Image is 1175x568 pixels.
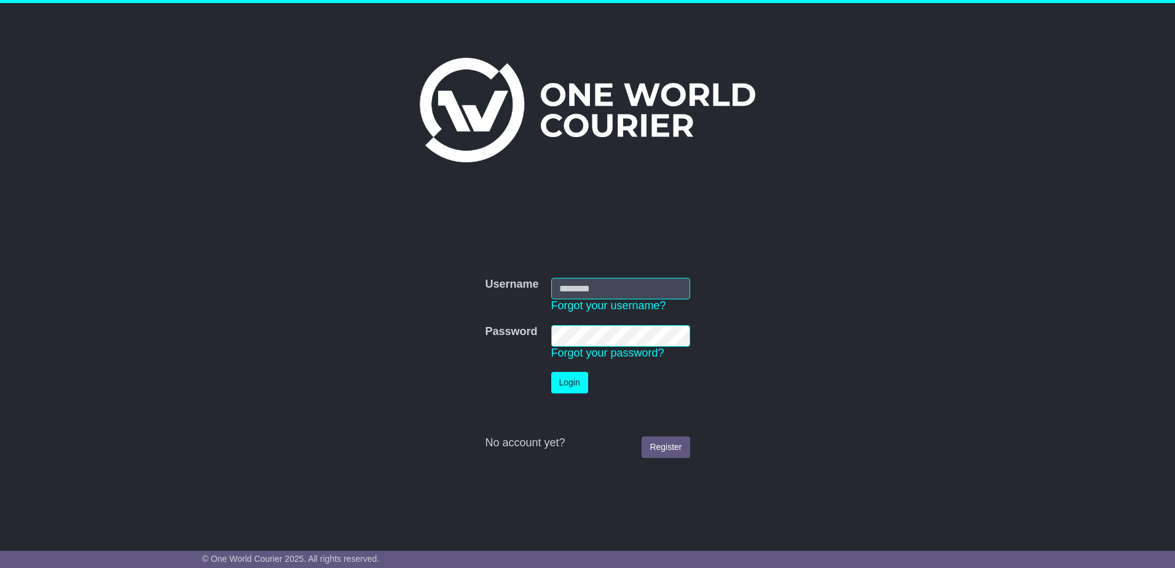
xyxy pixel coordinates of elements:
a: Forgot your password? [551,347,664,359]
div: No account yet? [485,436,690,450]
button: Login [551,372,588,393]
span: © One World Courier 2025. All rights reserved. [202,554,380,564]
img: One World [420,58,755,162]
a: Register [642,436,690,458]
a: Forgot your username? [551,299,666,312]
label: Password [485,325,537,339]
label: Username [485,278,538,291]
